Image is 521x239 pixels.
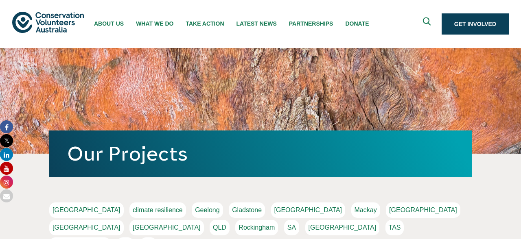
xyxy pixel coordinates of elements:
a: Mackay [351,202,380,218]
span: Partnerships [289,20,333,27]
a: TAS [385,220,404,235]
span: Expand search box [422,17,433,31]
a: SA [284,220,299,235]
a: climate resilience [129,202,186,218]
a: QLD [210,220,230,235]
span: Donate [345,20,369,27]
a: Gladstone [229,202,265,218]
a: Get Involved [442,13,509,35]
a: [GEOGRAPHIC_DATA] [271,202,346,218]
button: Expand search box Close search box [418,14,438,34]
span: Latest News [236,20,277,27]
a: [GEOGRAPHIC_DATA] [129,220,204,235]
span: What We Do [136,20,173,27]
img: logo.svg [12,12,84,33]
span: Take Action [186,20,224,27]
a: [GEOGRAPHIC_DATA] [305,220,380,235]
a: Rockingham [235,220,278,235]
a: [GEOGRAPHIC_DATA] [49,202,124,218]
a: Our Projects [67,143,188,165]
a: Geelong [192,202,223,218]
a: [GEOGRAPHIC_DATA] [386,202,460,218]
a: [GEOGRAPHIC_DATA] [49,220,124,235]
span: About Us [94,20,124,27]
